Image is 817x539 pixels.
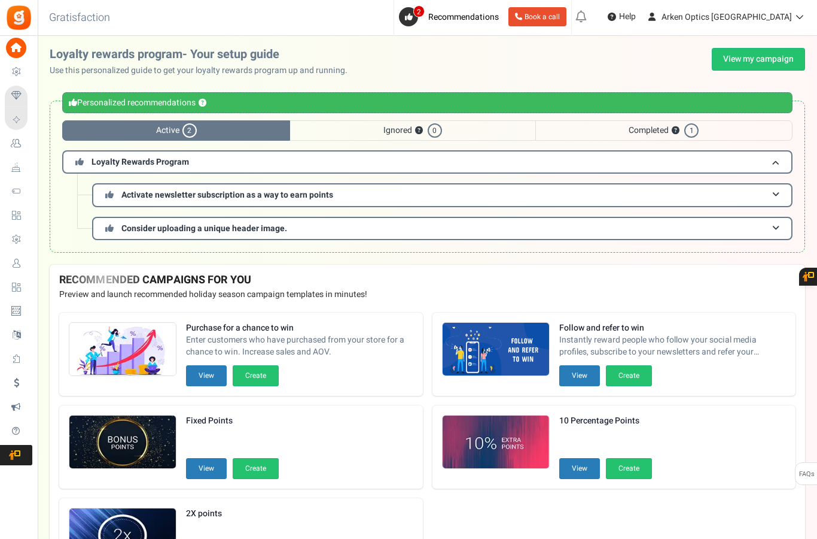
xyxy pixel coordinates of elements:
button: View [559,365,600,386]
a: View my campaign [712,48,805,71]
button: Create [233,365,279,386]
strong: Purchase for a chance to win [186,322,413,334]
button: View [186,365,227,386]
span: Consider uploading a unique header image. [121,222,287,235]
button: View [559,458,600,479]
h4: RECOMMENDED CAMPAIGNS FOR YOU [59,274,795,286]
button: ? [415,127,423,135]
img: Recommended Campaigns [69,416,176,470]
strong: Fixed Points [186,415,279,427]
img: Recommended Campaigns [443,323,549,377]
span: Arken Optics [GEOGRAPHIC_DATA] [661,11,792,23]
span: Help [616,11,636,23]
strong: 2X points [186,508,279,520]
span: Active [62,120,290,141]
button: ? [672,127,679,135]
h3: Gratisfaction [36,6,123,30]
span: 2 [413,5,425,17]
button: Create [606,458,652,479]
div: Personalized recommendations [62,92,792,113]
button: Create [606,365,652,386]
p: Use this personalized guide to get your loyalty rewards program up and running. [50,65,357,77]
span: Recommendations [428,11,499,23]
span: Enter customers who have purchased from your store for a chance to win. Increase sales and AOV. [186,334,413,358]
a: 2 Recommendations [399,7,504,26]
span: Loyalty Rewards Program [92,156,189,168]
h2: Loyalty rewards program- Your setup guide [50,48,357,61]
span: Ignored [290,120,535,141]
span: 1 [684,123,699,138]
button: ? [199,99,206,107]
a: Book a call [508,7,566,26]
strong: Follow and refer to win [559,322,786,334]
span: 0 [428,123,442,138]
a: Help [603,7,641,26]
button: Create [233,458,279,479]
p: Preview and launch recommended holiday season campaign templates in minutes! [59,289,795,301]
strong: 10 Percentage Points [559,415,652,427]
img: Recommended Campaigns [69,323,176,377]
span: 2 [182,123,197,138]
span: FAQs [798,463,815,486]
button: View [186,458,227,479]
span: Instantly reward people who follow your social media profiles, subscribe to your newsletters and ... [559,334,786,358]
img: Recommended Campaigns [443,416,549,470]
span: Completed [535,120,792,141]
span: Activate newsletter subscription as a way to earn points [121,189,333,201]
img: Gratisfaction [5,4,32,31]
